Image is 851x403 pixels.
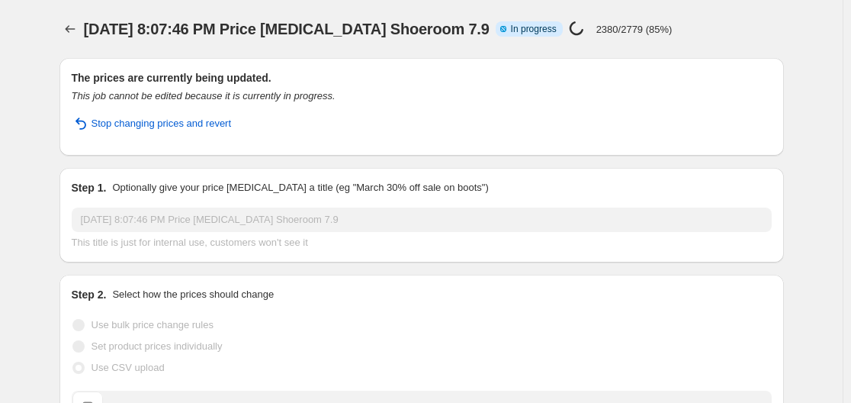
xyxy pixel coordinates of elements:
[59,18,81,40] button: Price change jobs
[72,237,308,248] span: This title is just for internal use, customers won't see it
[72,70,772,85] h2: The prices are currently being updated.
[92,319,214,330] span: Use bulk price change rules
[84,21,490,37] span: [DATE] 8:07:46 PM Price [MEDICAL_DATA] Shoeroom 7.9
[72,180,107,195] h2: Step 1.
[92,340,223,352] span: Set product prices individually
[112,180,488,195] p: Optionally give your price [MEDICAL_DATA] a title (eg "March 30% off sale on boots")
[72,208,772,232] input: 30% off holiday sale
[63,111,241,136] button: Stop changing prices and revert
[72,90,336,102] i: This job cannot be edited because it is currently in progress.
[92,116,232,131] span: Stop changing prices and revert
[511,23,557,35] span: In progress
[112,287,274,302] p: Select how the prices should change
[92,362,165,373] span: Use CSV upload
[596,24,673,35] p: 2380/2779 (85%)
[72,287,107,302] h2: Step 2.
